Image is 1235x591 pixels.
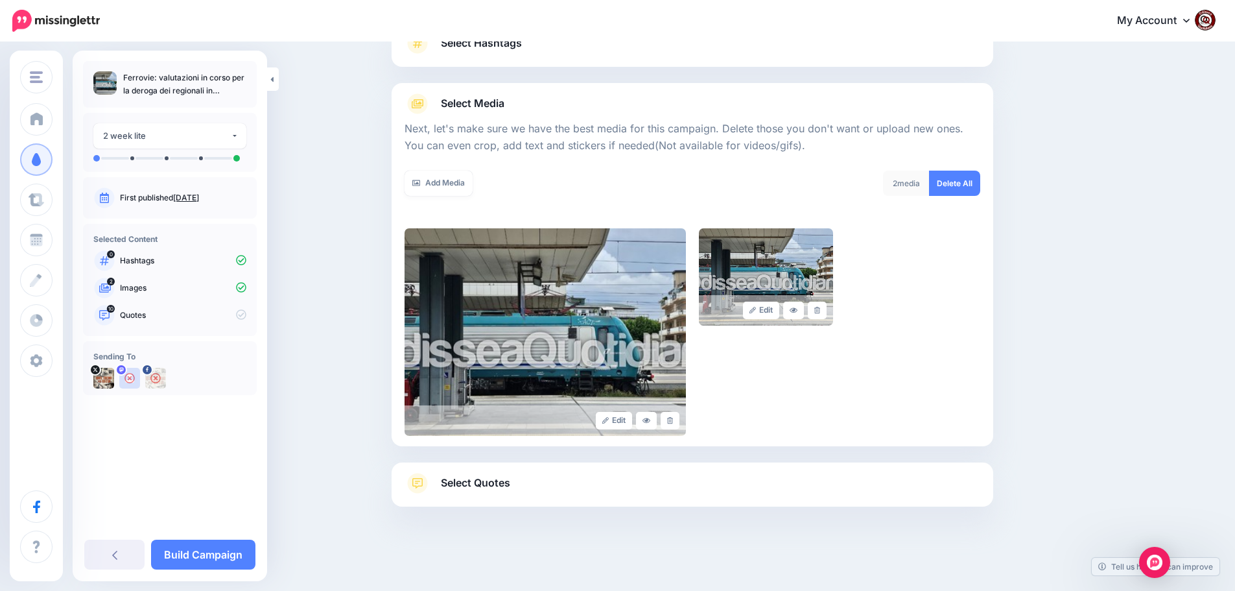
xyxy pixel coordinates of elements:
button: 2 week lite [93,123,246,149]
div: Open Intercom Messenger [1139,547,1170,578]
h4: Selected Content [93,234,246,244]
img: Missinglettr [12,10,100,32]
p: Quotes [120,309,246,321]
a: Add Media [405,171,473,196]
img: aaac17d07ec56ac39b890dd3d7d91489_large.jpg [699,228,833,326]
a: Delete All [929,171,980,196]
img: user_default_image.png [119,368,140,389]
img: 463453305_2684324355074873_6393692129472495966_n-bsa154739.jpg [145,368,166,389]
img: menu.png [30,71,43,83]
a: Select Hashtags [405,33,980,67]
a: Tell us how we can improve [1092,558,1219,575]
span: Select Hashtags [441,34,522,52]
p: Next, let's make sure we have the best media for this campaign. Delete those you don't want or up... [405,121,980,154]
p: Ferrovie: valutazioni in corso per la deroga dei regionali in Direttissima [123,71,246,97]
img: 97072be9a9eafac67233e81d90e2f0cf_large.jpg [405,228,686,436]
p: Hashtags [120,255,246,267]
span: 10 [107,305,115,313]
span: Select Media [441,95,504,112]
img: uTTNWBrh-84924.jpeg [93,368,114,389]
div: Select Media [405,114,980,436]
span: 0 [107,250,115,258]
a: Edit [743,302,780,319]
a: Select Media [405,93,980,114]
p: First published [120,192,246,204]
img: 97072be9a9eafac67233e81d90e2f0cf_thumb.jpg [93,71,117,95]
span: 2 [893,178,897,188]
a: My Account [1104,5,1216,37]
span: 2 [107,278,115,285]
a: Edit [596,412,633,429]
h4: Sending To [93,352,246,361]
div: 2 week lite [103,128,231,143]
a: [DATE] [173,193,199,202]
span: Select Quotes [441,474,510,492]
a: Select Quotes [405,473,980,507]
p: Images [120,282,246,294]
div: media [883,171,930,196]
